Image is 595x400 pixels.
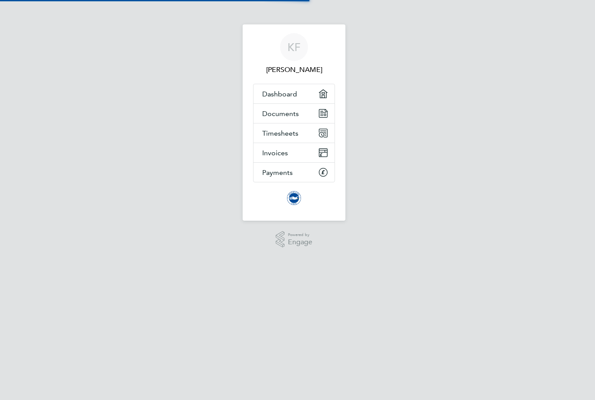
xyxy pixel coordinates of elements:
[262,90,297,98] span: Dashboard
[253,191,335,205] a: Go to home page
[253,33,335,75] a: KF[PERSON_NAME]
[262,109,299,118] span: Documents
[288,231,312,239] span: Powered by
[254,163,335,182] a: Payments
[254,123,335,143] a: Timesheets
[287,191,301,205] img: brightonandhovealbion-logo-retina.png
[262,129,298,137] span: Timesheets
[262,168,293,177] span: Payments
[262,149,288,157] span: Invoices
[253,65,335,75] span: Kevin Fryer
[243,24,345,221] nav: Main navigation
[254,84,335,103] a: Dashboard
[254,104,335,123] a: Documents
[288,239,312,246] span: Engage
[276,231,313,248] a: Powered byEngage
[287,41,301,53] span: KF
[254,143,335,162] a: Invoices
